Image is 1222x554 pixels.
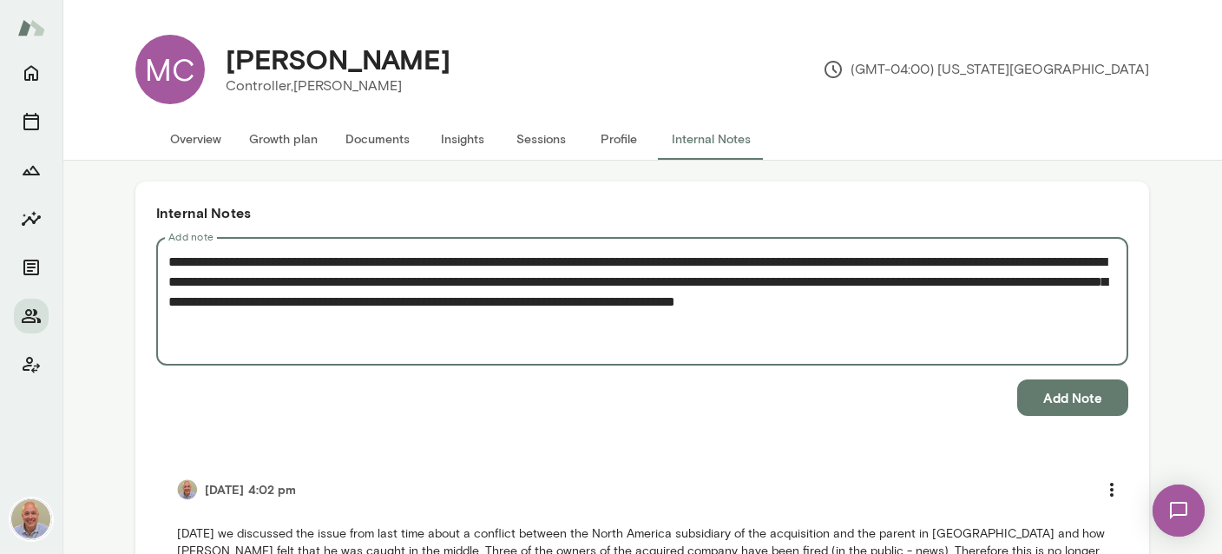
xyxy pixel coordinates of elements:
button: Insights [14,201,49,236]
h6: [DATE] 4:02 pm [205,481,296,498]
p: Controller, [PERSON_NAME] [226,76,450,96]
button: Sessions [14,104,49,139]
button: Sessions [502,118,580,160]
button: more [1094,472,1130,508]
button: Growth plan [235,118,332,160]
button: Overview [156,118,235,160]
button: Add Note [1017,379,1128,416]
img: Marc Friedman [10,498,52,540]
button: Profile [580,118,658,160]
label: Add note [168,229,214,244]
button: Members [14,299,49,333]
img: Marc Friedman [177,479,198,500]
img: Mento [17,11,45,44]
button: Growth Plan [14,153,49,188]
p: (GMT-04:00) [US_STATE][GEOGRAPHIC_DATA] [823,59,1149,80]
h6: Internal Notes [156,202,1128,223]
button: Home [14,56,49,90]
button: Documents [332,118,424,160]
div: MC [135,35,205,104]
button: Documents [14,250,49,285]
h4: [PERSON_NAME] [226,43,450,76]
button: Insights [424,118,502,160]
button: Client app [14,347,49,382]
button: Internal Notes [658,118,765,160]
